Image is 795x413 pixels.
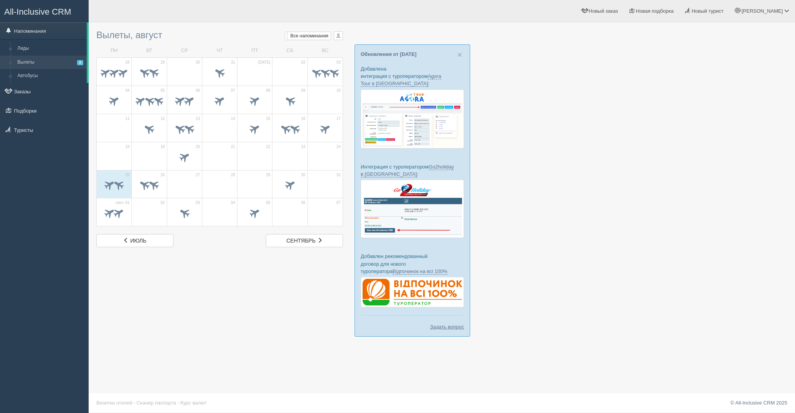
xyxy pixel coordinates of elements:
[361,89,464,148] img: agora-tour-%D0%B7%D0%B0%D1%8F%D0%B2%D0%BA%D0%B8-%D1%81%D1%80%D0%BC-%D0%B4%D0%BB%D1%8F-%D1%82%D1%8...
[266,234,343,247] a: сентябрь
[237,44,272,57] td: ПТ
[178,400,179,406] span: ·
[336,200,341,206] span: 07
[134,400,135,406] span: ·
[301,60,306,65] span: 02
[457,51,462,59] button: Close
[692,8,724,14] span: Новый турист
[266,88,270,93] span: 08
[636,8,674,14] span: Новая подборка
[132,44,167,57] td: ВТ
[589,8,618,14] span: Новый заказ
[336,172,341,178] span: 31
[125,144,129,150] span: 18
[301,144,306,150] span: 23
[741,8,783,14] span: [PERSON_NAME]
[336,144,341,150] span: 24
[258,60,270,65] span: [DATE]
[130,238,146,244] span: июль
[196,88,200,93] span: 06
[160,88,165,93] span: 05
[167,44,202,57] td: СР
[96,234,173,247] a: июль
[125,88,129,93] span: 04
[196,60,200,65] span: 30
[96,30,343,40] h3: Вылеты, август
[301,116,306,121] span: 16
[231,60,235,65] span: 31
[266,116,270,121] span: 15
[4,7,71,17] span: All-Inclusive CRM
[14,42,87,56] a: Лиды
[136,400,176,406] a: Сканер паспорта
[231,88,235,93] span: 07
[196,116,200,121] span: 13
[231,144,235,150] span: 21
[196,200,200,206] span: 03
[336,88,341,93] span: 10
[125,172,129,178] span: 25
[14,69,87,83] a: Автобусы
[116,200,129,206] span: сент. 01
[301,172,306,178] span: 30
[272,44,308,57] td: СБ
[361,180,464,238] img: go2holiday-bookings-crm-for-travel-agency.png
[231,172,235,178] span: 28
[160,116,165,121] span: 12
[160,60,165,65] span: 29
[361,277,464,308] img: %D0%B4%D0%BE%D0%B3%D0%BE%D0%B2%D1%96%D1%80-%D0%B2%D1%96%D0%B4%D0%BF%D0%BE%D1%87%D0%B8%D0%BD%D0%BE...
[266,144,270,150] span: 22
[125,116,129,121] span: 11
[361,163,464,178] p: Интеграция с туроператором :
[0,0,88,22] a: All-Inclusive CRM
[730,400,787,406] a: © All-Inclusive CRM 2025
[97,44,132,57] td: ПН
[291,33,329,39] span: Все напоминания
[301,200,306,206] span: 06
[361,253,464,275] p: Добавлен рекомендованный договор для нового туроператора
[202,44,237,57] td: ЧТ
[336,60,341,65] span: 03
[160,200,165,206] span: 02
[361,73,441,87] a: Agora Tour в [GEOGRAPHIC_DATA]
[361,164,454,177] a: Go2holiday в [GEOGRAPHIC_DATA]
[160,172,165,178] span: 26
[393,268,447,275] a: Відпочинок на всі 100%
[336,116,341,121] span: 17
[286,238,316,244] span: сентябрь
[196,144,200,150] span: 20
[180,400,207,406] a: Курс валют
[231,200,235,206] span: 04
[160,144,165,150] span: 19
[196,172,200,178] span: 27
[457,50,462,59] span: ×
[308,44,343,57] td: ВС
[361,51,417,57] a: Обновления от [DATE]
[266,200,270,206] span: 05
[125,60,129,65] span: 28
[301,88,306,93] span: 09
[430,323,464,330] a: Задать вопрос
[266,172,270,178] span: 29
[96,400,132,406] a: Визитки отелей
[361,65,464,87] p: Добавлена интеграция с туроператором :
[14,56,87,69] a: Вылеты2
[77,60,83,65] span: 2
[231,116,235,121] span: 14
